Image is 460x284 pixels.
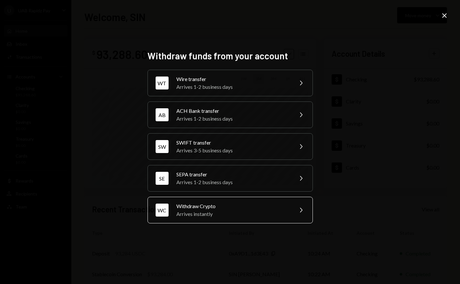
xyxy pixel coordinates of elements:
[147,133,313,160] button: SWSWIFT transferArrives 3-5 business days
[176,171,289,178] div: SEPA transfer
[147,70,313,96] button: WTWire transferArrives 1-2 business days
[176,202,289,210] div: Withdraw Crypto
[176,147,289,154] div: Arrives 3-5 business days
[156,172,169,185] div: SE
[176,115,289,123] div: Arrives 1-2 business days
[156,140,169,153] div: SW
[156,108,169,121] div: AB
[176,139,289,147] div: SWIFT transfer
[176,210,289,218] div: Arrives instantly
[147,101,313,128] button: ABACH Bank transferArrives 1-2 business days
[176,107,289,115] div: ACH Bank transfer
[176,75,289,83] div: Wire transfer
[176,178,289,186] div: Arrives 1-2 business days
[147,165,313,192] button: SESEPA transferArrives 1-2 business days
[156,77,169,89] div: WT
[176,83,289,91] div: Arrives 1-2 business days
[147,197,313,223] button: WCWithdraw CryptoArrives instantly
[156,204,169,217] div: WC
[147,50,313,62] h2: Withdraw funds from your account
